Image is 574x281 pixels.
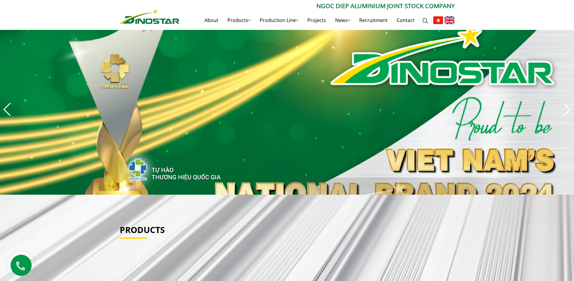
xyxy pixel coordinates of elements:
div: Next slide [563,103,571,116]
a: Projects [303,11,331,30]
a: Products [120,224,165,235]
div: Previous slide [3,103,11,116]
p: Ngoc Diep Aluminium Joint Stock Company [179,2,455,11]
a: News [331,11,355,30]
img: search [422,18,428,24]
img: Tiếng Việt [433,16,443,24]
a: Recruitment [355,11,392,30]
img: English [445,16,455,24]
a: Contact [392,11,419,30]
img: thqg [111,148,222,189]
a: Products [223,11,255,30]
a: Nhôm Dinostar [120,8,179,24]
img: Nhôm Dinostar [120,9,179,24]
a: Production Line [255,11,303,30]
a: About [200,11,223,30]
